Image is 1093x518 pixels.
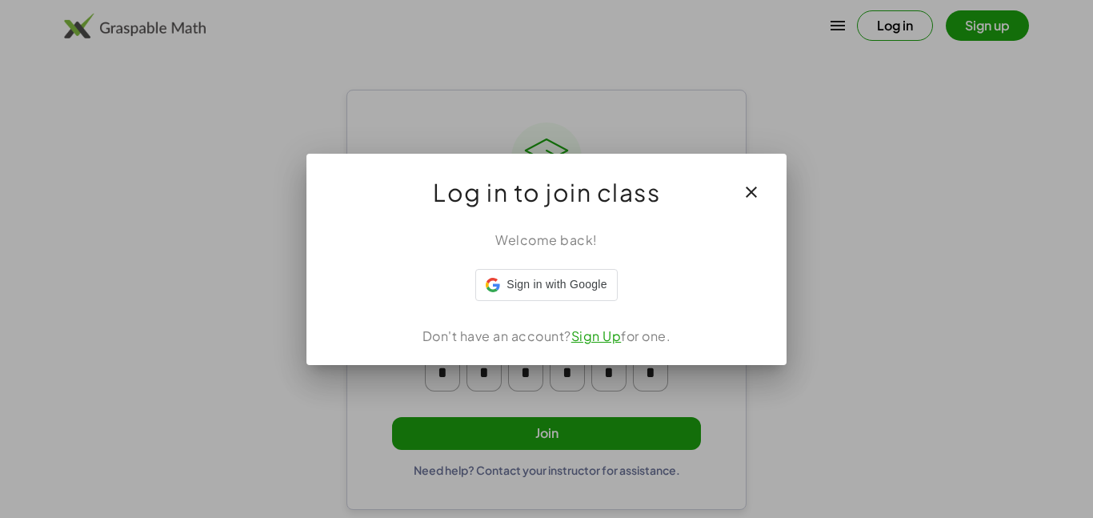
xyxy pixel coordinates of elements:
[326,327,767,346] div: Don't have an account? for one.
[433,173,660,211] span: Log in to join class
[571,327,622,344] a: Sign Up
[506,276,607,293] span: Sign in with Google
[475,269,617,301] div: Sign in with Google
[326,231,767,250] div: Welcome back!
